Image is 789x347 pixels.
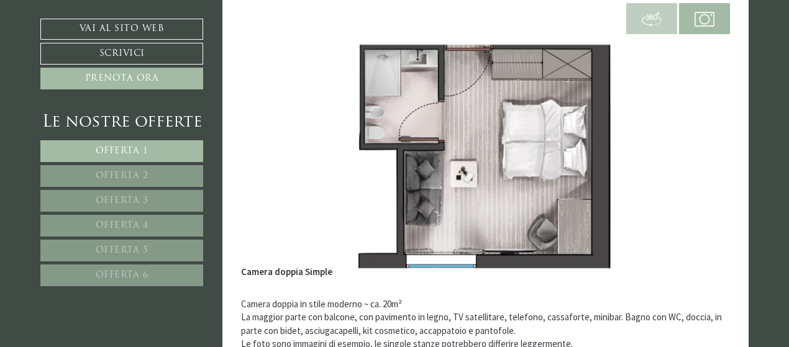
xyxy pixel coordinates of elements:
[263,141,276,172] button: Previous
[241,34,731,279] img: image
[96,221,148,230] span: Offerta 4
[642,9,662,29] img: 360-grad.svg
[40,68,203,89] a: Prenota ora
[241,256,351,278] div: Camera doppia Simple
[695,9,714,29] img: camera.svg
[96,196,148,205] span: Offerta 3
[219,9,271,29] div: martedì
[40,111,203,134] div: Le nostre offerte
[96,271,148,280] span: Offerta 6
[96,171,148,181] span: Offerta 2
[695,141,708,172] button: Next
[96,146,148,156] span: Offerta 1
[9,33,171,68] div: Buon giorno, come possiamo aiutarla?
[96,246,148,255] span: Offerta 5
[19,35,165,45] div: Montis – Active Nature Spa
[40,19,203,40] a: Vai al sito web
[40,43,203,65] a: Scrivici
[19,58,165,66] small: 09:58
